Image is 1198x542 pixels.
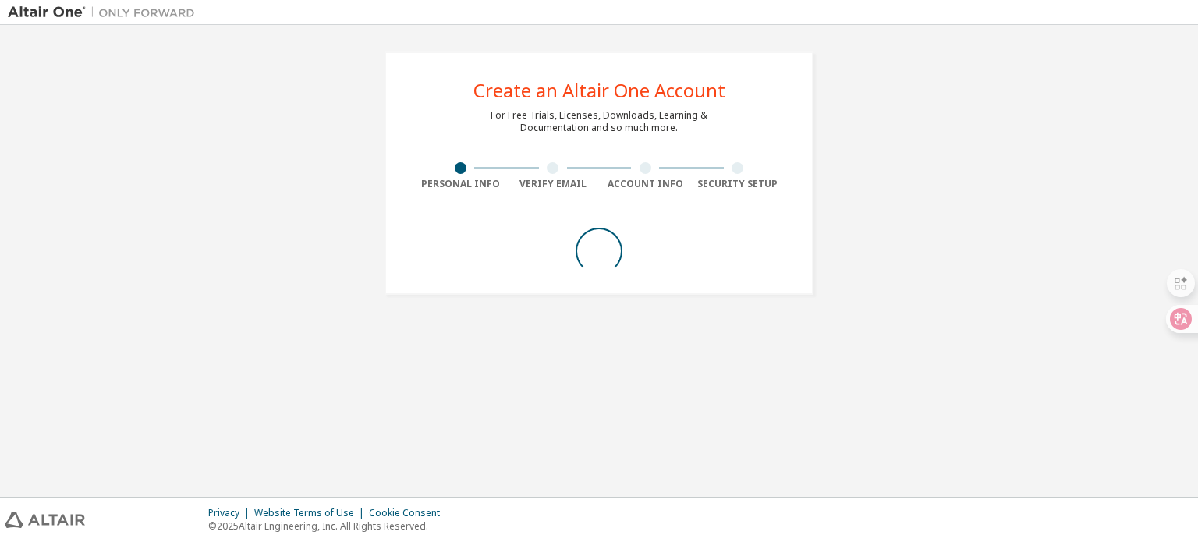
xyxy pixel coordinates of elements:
div: Website Terms of Use [254,507,369,519]
div: Security Setup [692,178,785,190]
div: Privacy [208,507,254,519]
img: Altair One [8,5,203,20]
div: Create an Altair One Account [473,81,725,100]
div: Cookie Consent [369,507,449,519]
p: © 2025 Altair Engineering, Inc. All Rights Reserved. [208,519,449,533]
div: For Free Trials, Licenses, Downloads, Learning & Documentation and so much more. [491,109,707,134]
div: Account Info [599,178,692,190]
div: Verify Email [507,178,600,190]
div: Personal Info [414,178,507,190]
img: altair_logo.svg [5,512,85,528]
